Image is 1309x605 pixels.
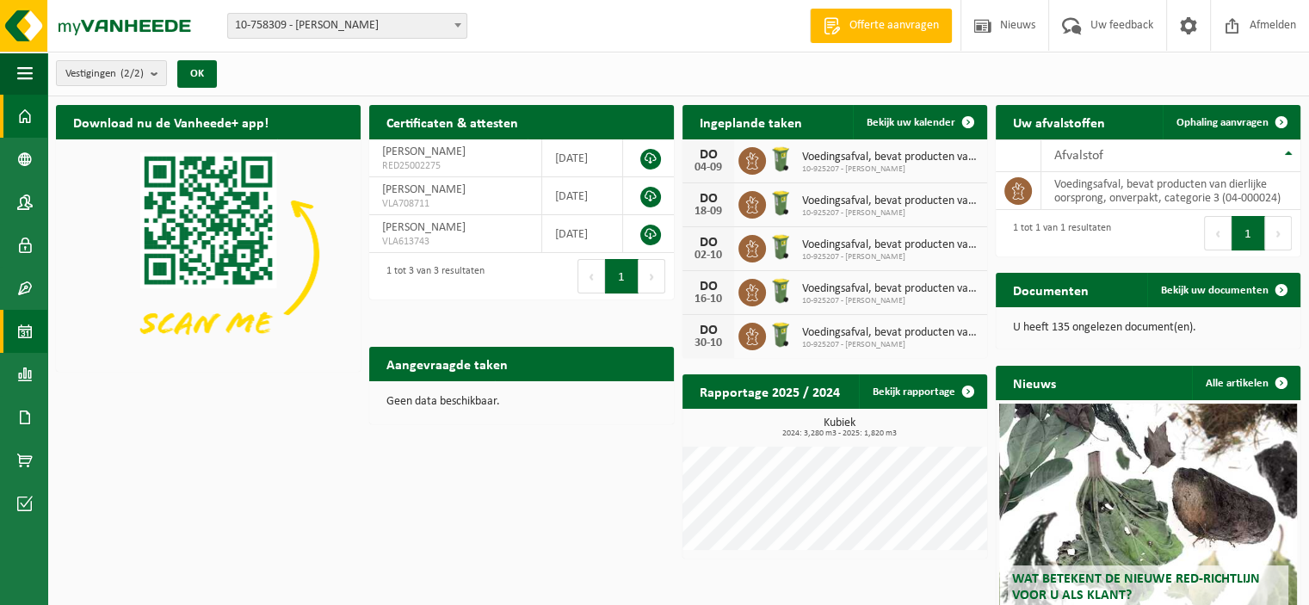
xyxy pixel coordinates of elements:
span: VLA613743 [382,235,528,249]
h2: Rapportage 2025 / 2024 [682,374,857,408]
img: WB-0140-HPE-GN-50 [766,232,795,262]
span: Ophaling aanvragen [1176,117,1269,128]
td: [DATE] [542,177,623,215]
span: 10-925207 - [PERSON_NAME] [802,164,979,175]
div: 18-09 [691,206,726,218]
div: DO [691,192,726,206]
span: Vestigingen [65,61,144,87]
span: VLA708711 [382,197,528,211]
h2: Nieuws [996,366,1073,399]
span: Voedingsafval, bevat producten van dierlijke oorsprong, onverpakt, categorie 3 [802,194,979,208]
span: Voedingsafval, bevat producten van dierlijke oorsprong, onverpakt, categorie 3 [802,282,979,296]
span: 10-925207 - [PERSON_NAME] [802,208,979,219]
a: Bekijk rapportage [859,374,985,409]
span: Offerte aanvragen [845,17,943,34]
td: [DATE] [542,215,623,253]
div: 16-10 [691,293,726,306]
span: 10-925207 - [PERSON_NAME] [802,340,979,350]
count: (2/2) [120,68,144,79]
span: Voedingsafval, bevat producten van dierlijke oorsprong, onverpakt, categorie 3 [802,151,979,164]
span: Bekijk uw kalender [867,117,955,128]
h2: Certificaten & attesten [369,105,535,139]
div: 1 tot 1 van 1 resultaten [1004,214,1111,252]
button: OK [177,60,217,88]
div: 02-10 [691,250,726,262]
h2: Aangevraagde taken [369,347,525,380]
span: Voedingsafval, bevat producten van dierlijke oorsprong, onverpakt, categorie 3 [802,238,979,252]
h2: Uw afvalstoffen [996,105,1122,139]
span: [PERSON_NAME] [382,145,466,158]
h2: Ingeplande taken [682,105,819,139]
div: DO [691,148,726,162]
div: 30-10 [691,337,726,349]
a: Bekijk uw kalender [853,105,985,139]
span: [PERSON_NAME] [382,221,466,234]
div: 1 tot 3 van 3 resultaten [378,257,485,295]
button: 1 [1232,216,1265,250]
span: Afvalstof [1054,149,1103,163]
span: 10-758309 - ARDEEL MONICA - MALDEGEM [227,13,467,39]
h2: Download nu de Vanheede+ app! [56,105,286,139]
a: Offerte aanvragen [810,9,952,43]
img: WB-0140-HPE-GN-50 [766,145,795,174]
span: Wat betekent de nieuwe RED-richtlijn voor u als klant? [1012,572,1260,602]
div: 04-09 [691,162,726,174]
a: Alle artikelen [1192,366,1299,400]
span: Voedingsafval, bevat producten van dierlijke oorsprong, onverpakt, categorie 3 [802,326,979,340]
span: [PERSON_NAME] [382,183,466,196]
button: 1 [605,259,639,293]
a: Bekijk uw documenten [1147,273,1299,307]
p: Geen data beschikbaar. [386,396,657,408]
img: WB-0140-HPE-GN-50 [766,188,795,218]
button: Next [1265,216,1292,250]
button: Previous [577,259,605,293]
div: DO [691,236,726,250]
td: voedingsafval, bevat producten van dierlijke oorsprong, onverpakt, categorie 3 (04-000024) [1041,172,1300,210]
h2: Documenten [996,273,1106,306]
div: DO [691,280,726,293]
h3: Kubiek [691,417,987,438]
div: DO [691,324,726,337]
span: 10-925207 - [PERSON_NAME] [802,252,979,262]
td: [DATE] [542,139,623,177]
button: Next [639,259,665,293]
img: Download de VHEPlus App [56,139,361,368]
p: U heeft 135 ongelezen document(en). [1013,322,1283,334]
span: 2024: 3,280 m3 - 2025: 1,820 m3 [691,429,987,438]
span: 10-758309 - ARDEEL MONICA - MALDEGEM [228,14,466,38]
img: WB-0140-HPE-GN-50 [766,276,795,306]
a: Ophaling aanvragen [1163,105,1299,139]
span: Bekijk uw documenten [1161,285,1269,296]
span: 10-925207 - [PERSON_NAME] [802,296,979,306]
img: WB-0140-HPE-GN-50 [766,320,795,349]
button: Previous [1204,216,1232,250]
span: RED25002275 [382,159,528,173]
button: Vestigingen(2/2) [56,60,167,86]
